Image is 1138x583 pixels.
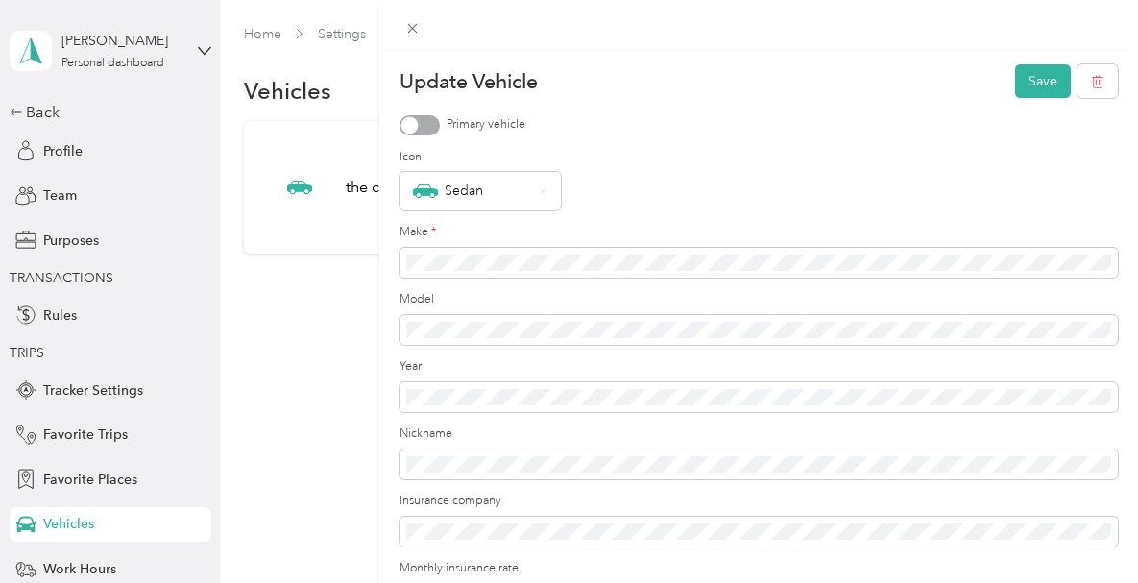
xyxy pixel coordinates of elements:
[1030,475,1138,583] iframe: Everlance-gr Chat Button Frame
[400,358,1118,376] label: Year
[400,560,1118,577] label: Monthly insurance rate
[400,224,1118,241] label: Make
[413,179,438,204] img: Sedan
[1015,64,1071,98] button: Save
[400,425,1118,443] label: Nickname
[447,116,525,134] label: Primary vehicle
[400,493,1118,510] label: Insurance company
[400,291,1118,308] label: Model
[400,68,538,95] p: Update Vehicle
[400,149,1118,166] label: Icon
[413,179,533,204] div: Sedan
